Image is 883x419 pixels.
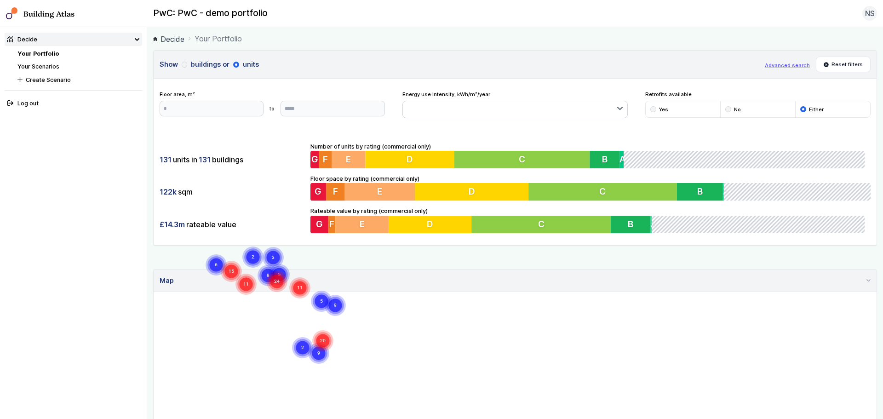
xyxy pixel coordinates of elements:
button: B [593,151,623,168]
span: E [378,186,383,197]
a: Decide [153,34,184,45]
button: A [654,216,655,233]
button: B [677,183,723,201]
button: D [390,216,473,233]
button: F [329,216,336,233]
button: Log out [5,97,143,110]
button: Advanced search [765,62,810,69]
span: D [408,154,414,165]
span: Your Portfolio [195,33,242,44]
button: F [319,151,332,168]
summary: Decide [5,33,143,46]
button: Reset filters [816,57,871,72]
button: G [310,216,329,233]
button: E [332,151,366,168]
button: C [456,151,593,168]
summary: Map [154,270,877,292]
button: C [473,216,614,233]
button: C [529,183,677,201]
span: E [360,218,365,230]
img: main-0bbd2752.svg [6,7,18,19]
button: E [345,183,415,201]
h2: PwC: PwC - demo portfolio [153,7,268,19]
span: G [315,186,322,197]
button: E [336,216,390,233]
span: £14.3m [160,219,185,230]
span: G [316,218,323,230]
span: A [623,154,629,165]
span: D [428,218,435,230]
span: A [723,186,729,197]
div: units in buildings [160,151,305,168]
span: B [697,186,703,197]
span: A [654,218,660,230]
button: A [723,183,724,201]
span: E [347,154,352,165]
span: 122k [160,187,177,197]
div: sqm [160,183,305,201]
span: C [540,218,547,230]
button: G [310,151,319,168]
button: Create Scenario [15,73,142,86]
span: Retrofits available [645,91,871,98]
button: D [366,151,456,168]
span: 131 [199,155,211,165]
button: D [415,183,529,201]
div: Rateable value by rating (commercial only) [310,207,871,233]
div: Floor space by rating (commercial only) [310,174,871,201]
a: Your Portfolio [17,50,59,57]
span: C [521,154,528,165]
h3: Show [160,59,759,69]
div: Decide [7,35,37,44]
div: Number of units by rating (commercial only) [310,142,871,169]
span: C [600,186,606,197]
button: F [326,183,345,201]
button: NS [862,6,877,21]
span: B [631,218,637,230]
span: D [469,186,475,197]
span: 131 [160,155,172,165]
div: Floor area, m² [160,91,385,116]
div: rateable value [160,216,305,233]
span: F [323,154,328,165]
div: Energy use intensity, kWh/m²/year [402,91,628,119]
button: B [614,216,654,233]
span: NS [865,8,875,19]
span: F [330,218,335,230]
a: Your Scenarios [17,63,59,70]
form: to [160,101,385,116]
span: G [311,154,318,165]
span: F [333,186,338,197]
span: B [605,154,611,165]
button: A [623,151,627,168]
button: G [310,183,326,201]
